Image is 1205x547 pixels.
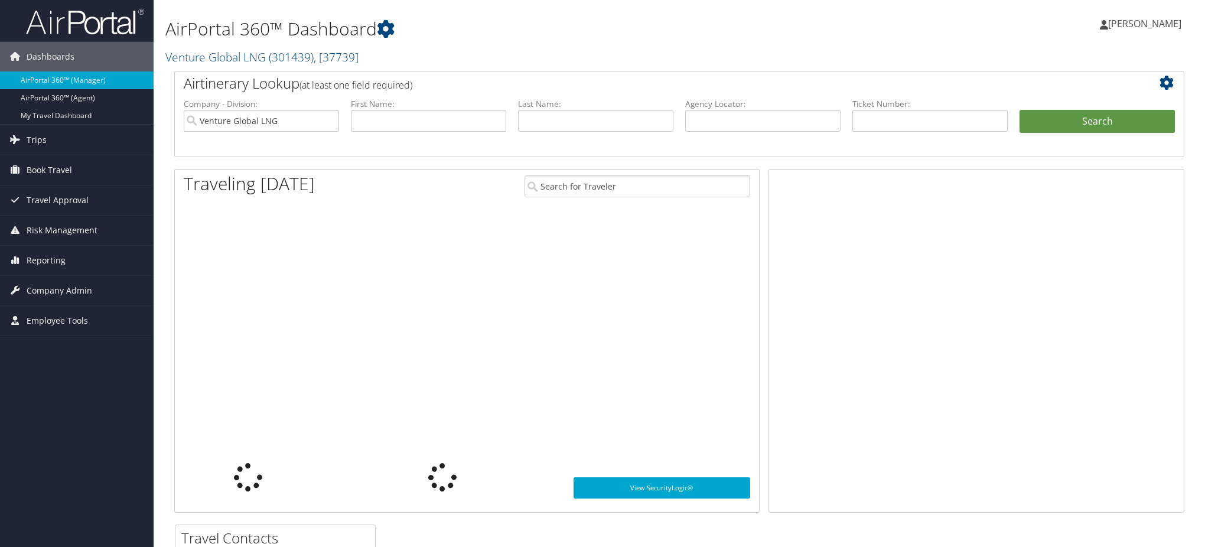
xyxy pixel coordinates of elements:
span: ( 301439 ) [269,49,314,65]
a: [PERSON_NAME] [1100,6,1193,41]
button: Search [1020,110,1175,134]
h1: Traveling [DATE] [184,171,315,196]
img: airportal-logo.png [26,8,144,35]
label: Company - Division: [184,98,339,110]
span: Reporting [27,246,66,275]
label: Ticket Number: [852,98,1008,110]
h2: Airtinerary Lookup [184,73,1091,93]
span: Company Admin [27,276,92,305]
span: Travel Approval [27,185,89,215]
h1: AirPortal 360™ Dashboard [165,17,851,41]
span: Risk Management [27,216,97,245]
a: Venture Global LNG [165,49,359,65]
span: [PERSON_NAME] [1108,17,1181,30]
span: Book Travel [27,155,72,185]
span: Trips [27,125,47,155]
span: Dashboards [27,42,74,71]
a: View SecurityLogic® [574,477,751,499]
label: Agency Locator: [685,98,841,110]
label: First Name: [351,98,506,110]
label: Last Name: [518,98,673,110]
span: Employee Tools [27,306,88,336]
span: , [ 37739 ] [314,49,359,65]
input: Search for Traveler [525,175,750,197]
span: (at least one field required) [299,79,412,92]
